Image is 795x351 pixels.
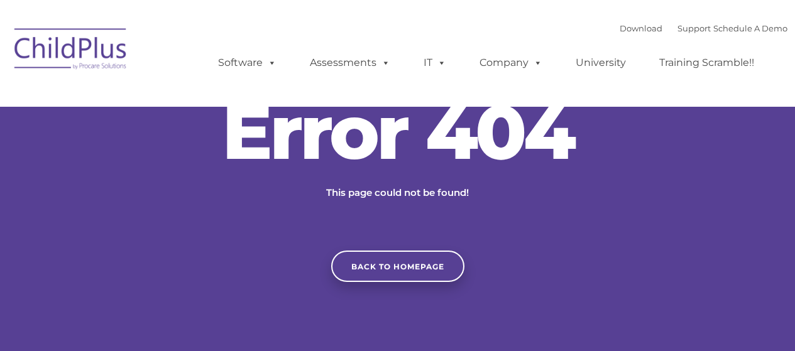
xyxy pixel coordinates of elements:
p: This page could not be found! [266,185,530,200]
a: Support [677,23,711,33]
a: Download [620,23,662,33]
a: Schedule A Demo [713,23,787,33]
a: Back to homepage [331,251,464,282]
img: ChildPlus by Procare Solutions [8,19,134,82]
h2: Error 404 [209,94,586,170]
a: Company [467,50,555,75]
a: Assessments [297,50,403,75]
font: | [620,23,787,33]
a: Training Scramble!! [647,50,767,75]
a: University [563,50,639,75]
a: Software [206,50,289,75]
a: IT [411,50,459,75]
